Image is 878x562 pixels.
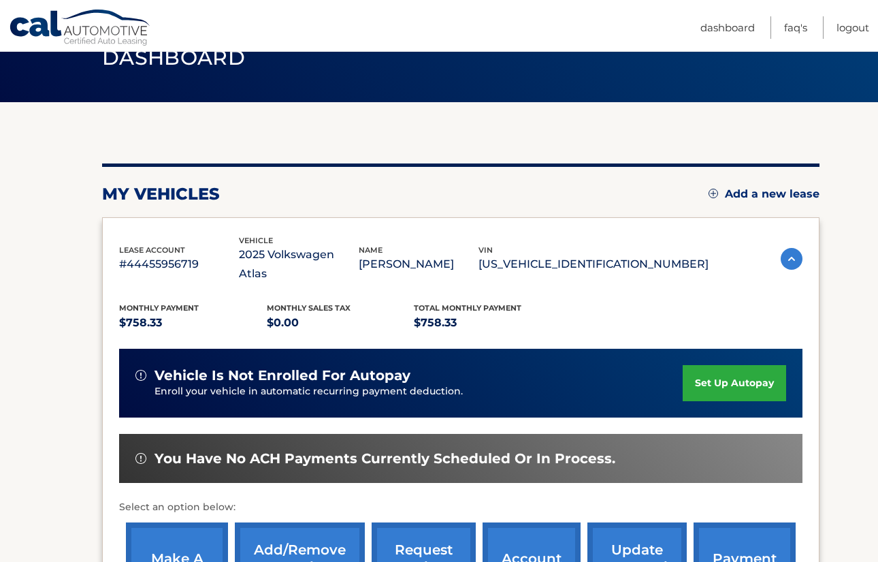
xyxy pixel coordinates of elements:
p: [PERSON_NAME] [359,255,478,274]
a: set up autopay [683,365,786,401]
span: vehicle is not enrolled for autopay [155,367,410,384]
p: 2025 Volkswagen Atlas [239,245,359,283]
span: Monthly sales Tax [267,303,351,313]
span: name [359,245,383,255]
p: Enroll your vehicle in automatic recurring payment deduction. [155,384,683,399]
p: $758.33 [414,313,562,332]
p: #44455956719 [119,255,239,274]
p: [US_VEHICLE_IDENTIFICATION_NUMBER] [478,255,709,274]
img: alert-white.svg [135,370,146,381]
a: FAQ's [784,16,807,39]
span: vehicle [239,236,273,245]
span: You have no ACH payments currently scheduled or in process. [155,450,615,467]
span: Monthly Payment [119,303,199,313]
p: $758.33 [119,313,267,332]
img: alert-white.svg [135,453,146,464]
img: add.svg [709,189,718,198]
span: Total Monthly Payment [414,303,521,313]
span: vin [478,245,493,255]
span: Dashboard [102,45,245,70]
a: Dashboard [700,16,755,39]
a: Add a new lease [709,187,819,201]
a: Logout [836,16,869,39]
a: Cal Automotive [9,9,152,48]
h2: my vehicles [102,184,220,204]
p: Select an option below: [119,499,802,516]
span: lease account [119,245,185,255]
p: $0.00 [267,313,414,332]
img: accordion-active.svg [781,248,802,270]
